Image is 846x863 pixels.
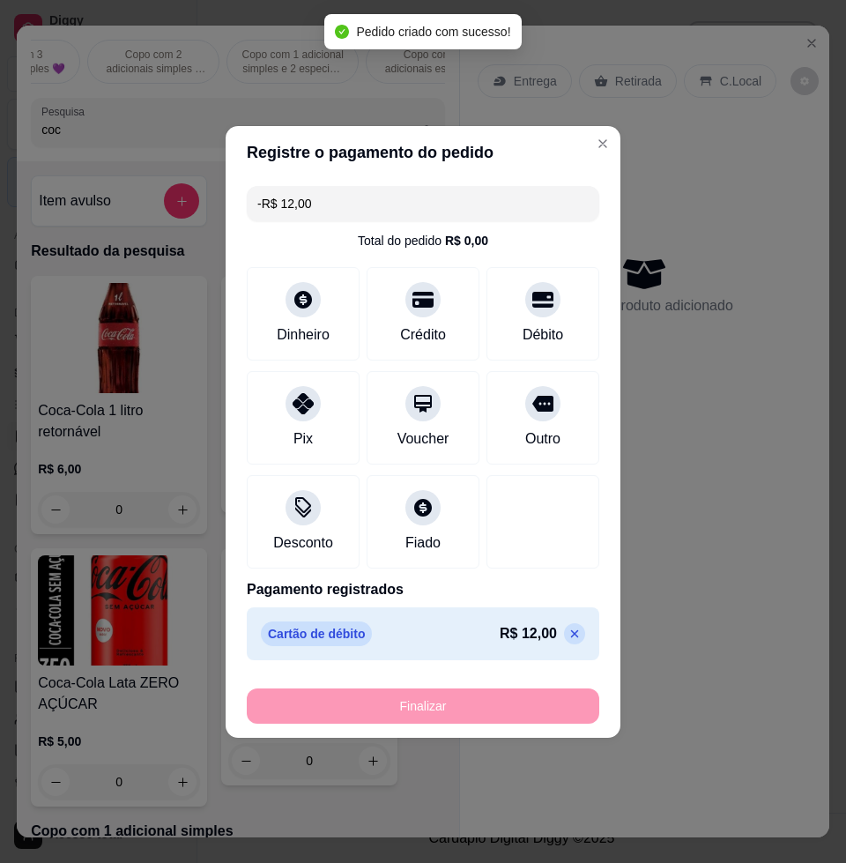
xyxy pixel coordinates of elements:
[405,532,441,554] div: Fiado
[589,130,617,158] button: Close
[500,623,557,644] p: R$ 12,00
[335,25,349,39] span: check-circle
[257,186,589,221] input: Ex.: hambúrguer de cordeiro
[261,621,372,646] p: Cartão de débito
[445,232,488,249] div: R$ 0,00
[247,579,599,600] p: Pagamento registrados
[400,324,446,346] div: Crédito
[523,324,563,346] div: Débito
[397,428,449,450] div: Voucher
[293,428,313,450] div: Pix
[226,126,620,179] header: Registre o pagamento do pedido
[356,25,510,39] span: Pedido criado com sucesso!
[525,428,560,450] div: Outro
[358,232,488,249] div: Total do pedido
[277,324,330,346] div: Dinheiro
[273,532,333,554] div: Desconto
